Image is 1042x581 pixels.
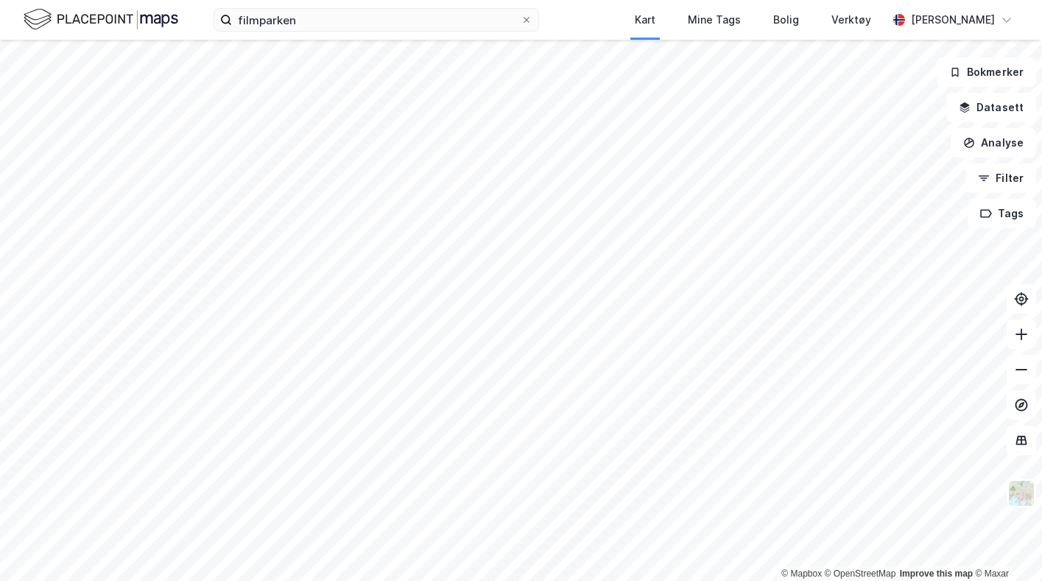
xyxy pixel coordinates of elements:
div: Mine Tags [688,11,741,29]
a: Mapbox [781,568,822,579]
a: Improve this map [900,568,973,579]
a: OpenStreetMap [825,568,896,579]
button: Analyse [951,128,1036,158]
button: Filter [965,163,1036,193]
div: Verktøy [831,11,871,29]
button: Tags [968,199,1036,228]
iframe: Chat Widget [968,510,1042,581]
div: Kart [635,11,655,29]
button: Datasett [946,93,1036,122]
img: Z [1007,479,1035,507]
div: [PERSON_NAME] [911,11,995,29]
input: Søk på adresse, matrikkel, gårdeiere, leietakere eller personer [232,9,521,31]
button: Bokmerker [937,57,1036,87]
div: Bolig [773,11,799,29]
img: logo.f888ab2527a4732fd821a326f86c7f29.svg [24,7,178,32]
